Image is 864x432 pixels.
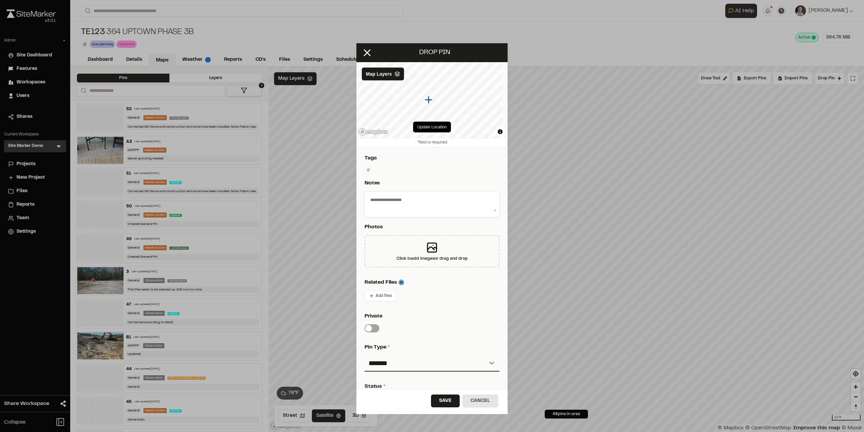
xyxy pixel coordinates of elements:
div: Click to add images or drag and drop [397,256,468,262]
p: Photos [364,223,497,231]
p: Notes [364,179,497,187]
div: Map marker [425,96,434,104]
div: field is required [356,138,508,147]
div: Click toadd imagesor drag and drop [364,235,500,268]
p: Tags [364,154,497,162]
canvas: Map [356,62,503,138]
span: Map Layers [366,70,392,78]
button: Update Location [413,122,451,132]
div: Related Files [364,278,404,286]
p: Private [364,312,497,320]
button: Cancel [462,395,498,407]
span: Add files [376,293,392,299]
p: Pin Type [364,343,497,351]
p: Status [364,382,497,390]
button: Edit Tags [364,166,372,174]
button: Add files [364,290,396,301]
button: Save [431,395,460,407]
